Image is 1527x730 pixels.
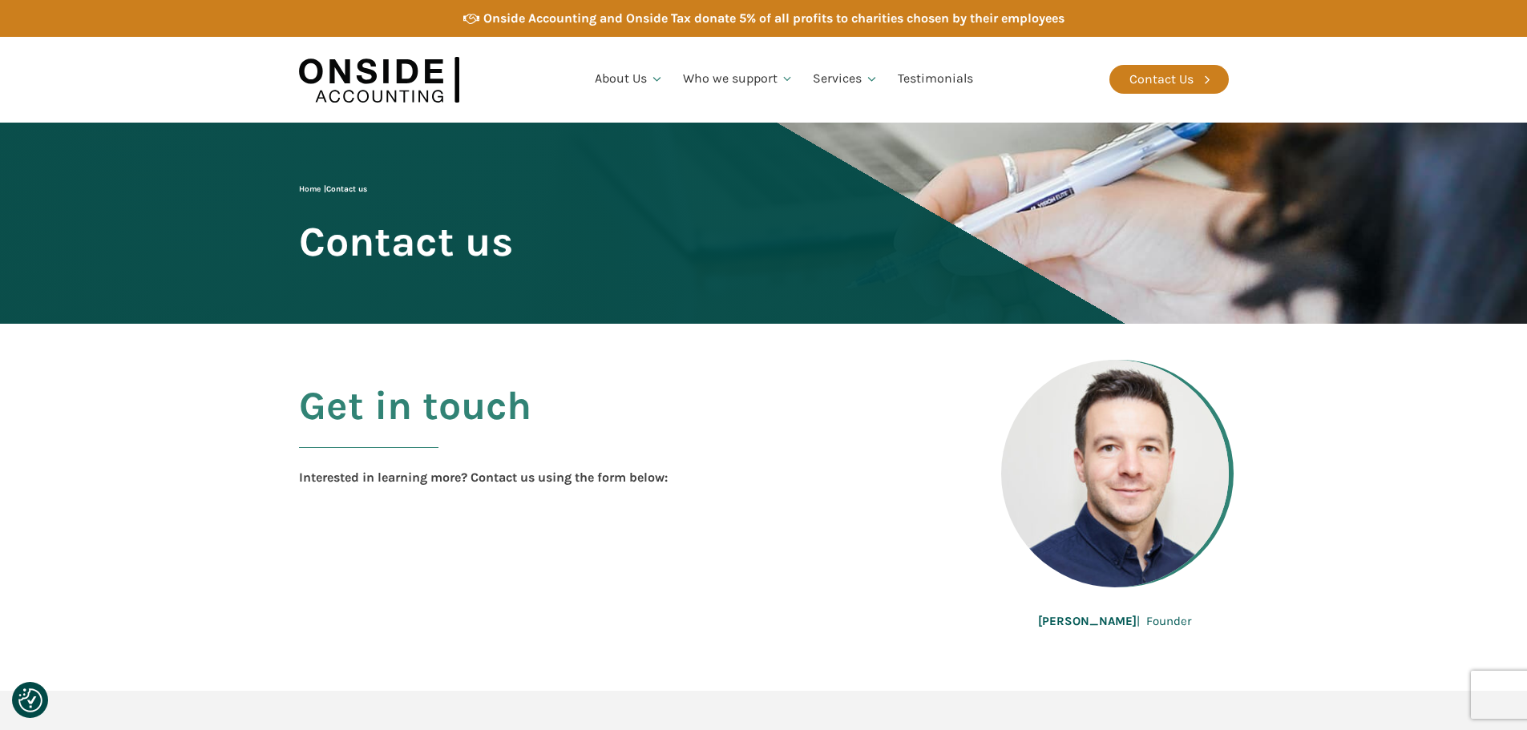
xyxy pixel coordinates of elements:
[18,688,42,712] button: Consent Preferences
[299,184,321,194] a: Home
[299,384,531,467] h2: Get in touch
[585,52,673,107] a: About Us
[326,184,367,194] span: Contact us
[483,8,1064,29] div: Onside Accounting and Onside Tax donate 5% of all profits to charities chosen by their employees
[888,52,983,107] a: Testimonials
[299,49,459,111] img: Onside Accounting
[299,184,367,194] span: |
[1129,69,1194,90] div: Contact Us
[803,52,888,107] a: Services
[1038,611,1191,631] div: | Founder
[673,52,804,107] a: Who we support
[1109,65,1229,94] a: Contact Us
[299,220,513,264] span: Contact us
[299,467,668,488] div: Interested in learning more? Contact us using the form below:
[1038,614,1137,628] b: [PERSON_NAME]
[18,688,42,712] img: Revisit consent button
